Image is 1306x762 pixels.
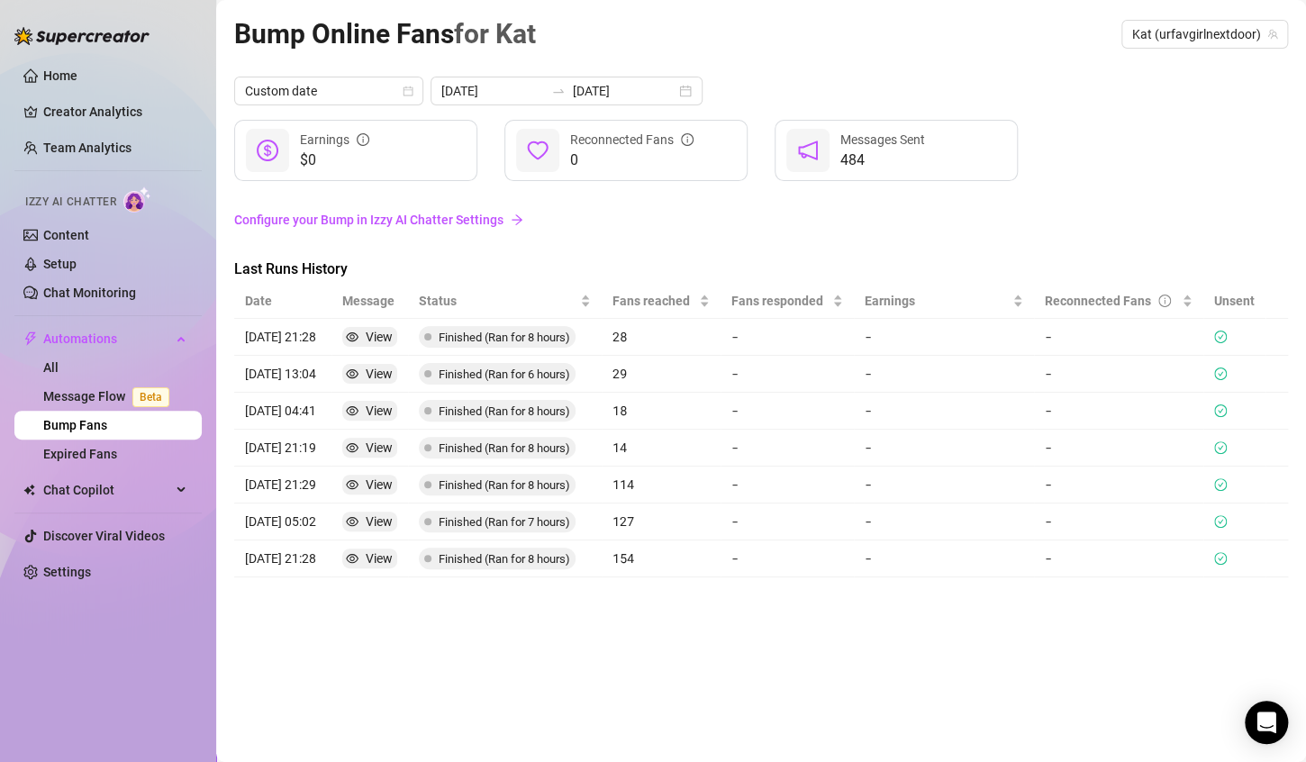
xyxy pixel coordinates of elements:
[419,291,576,311] span: Status
[366,364,393,384] div: View
[840,150,925,171] span: 484
[366,549,393,568] div: View
[731,291,829,311] span: Fans responded
[731,401,843,421] article: -
[43,418,107,432] a: Bump Fans
[257,140,278,161] span: dollar
[43,389,177,404] a: Message FlowBeta
[1214,478,1227,491] span: check-circle
[1158,295,1171,307] span: info-circle
[234,259,537,280] span: Last Runs History
[234,284,331,319] th: Date
[366,512,393,531] div: View
[612,291,695,311] span: Fans reached
[43,228,89,242] a: Content
[23,484,35,496] img: Chat Copilot
[454,18,536,50] span: for Kat
[245,77,413,104] span: Custom date
[797,140,819,161] span: notification
[1045,401,1193,421] article: -
[441,81,544,101] input: Start date
[731,438,843,458] article: -
[300,130,369,150] div: Earnings
[234,203,1288,237] a: Configure your Bump in Izzy AI Chatter Settingsarrow-right
[43,360,59,375] a: All
[1214,331,1227,343] span: check-circle
[612,438,710,458] article: 14
[439,515,570,529] span: Finished (Ran for 7 hours)
[123,186,151,213] img: AI Chatter
[865,401,872,421] article: -
[731,512,843,531] article: -
[366,438,393,458] div: View
[1203,284,1265,319] th: Unsent
[1045,327,1193,347] article: -
[1045,291,1178,311] div: Reconnected Fans
[1214,515,1227,528] span: check-circle
[511,213,523,226] span: arrow-right
[865,327,872,347] article: -
[245,364,321,384] article: [DATE] 13:04
[865,291,1009,311] span: Earnings
[570,130,694,150] div: Reconnected Fans
[573,81,676,101] input: End date
[439,478,570,492] span: Finished (Ran for 8 hours)
[245,512,321,531] article: [DATE] 05:02
[245,475,321,494] article: [DATE] 21:29
[1214,552,1227,565] span: check-circle
[366,401,393,421] div: View
[366,327,393,347] div: View
[132,387,169,407] span: Beta
[346,478,358,491] span: eye
[1045,475,1193,494] article: -
[43,476,171,504] span: Chat Copilot
[865,438,872,458] article: -
[245,327,321,347] article: [DATE] 21:28
[346,441,358,454] span: eye
[1214,441,1227,454] span: check-circle
[346,552,358,565] span: eye
[408,284,602,319] th: Status
[612,475,710,494] article: 114
[681,133,694,146] span: info-circle
[854,284,1034,319] th: Earnings
[731,549,843,568] article: -
[570,150,694,171] span: 0
[43,68,77,83] a: Home
[865,475,872,494] article: -
[439,404,570,418] span: Finished (Ran for 8 hours)
[731,364,843,384] article: -
[1245,701,1288,744] div: Open Intercom Messenger
[346,331,358,343] span: eye
[602,284,721,319] th: Fans reached
[612,549,710,568] article: 154
[234,210,1288,230] a: Configure your Bump in Izzy AI Chatter Settings
[1267,29,1278,40] span: team
[346,367,358,380] span: eye
[865,549,872,568] article: -
[25,194,116,211] span: Izzy AI Chatter
[731,475,843,494] article: -
[439,552,570,566] span: Finished (Ran for 8 hours)
[346,404,358,417] span: eye
[1045,549,1193,568] article: -
[551,84,566,98] span: swap-right
[551,84,566,98] span: to
[43,324,171,353] span: Automations
[43,286,136,300] a: Chat Monitoring
[357,133,369,146] span: info-circle
[865,364,872,384] article: -
[23,331,38,346] span: thunderbolt
[300,150,369,171] span: $0
[43,141,132,155] a: Team Analytics
[1045,512,1193,531] article: -
[612,364,710,384] article: 29
[1045,438,1193,458] article: -
[43,447,117,461] a: Expired Fans
[43,529,165,543] a: Discover Viral Videos
[1214,367,1227,380] span: check-circle
[14,27,150,45] img: logo-BBDzfeDw.svg
[403,86,413,96] span: calendar
[840,132,925,147] span: Messages Sent
[43,257,77,271] a: Setup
